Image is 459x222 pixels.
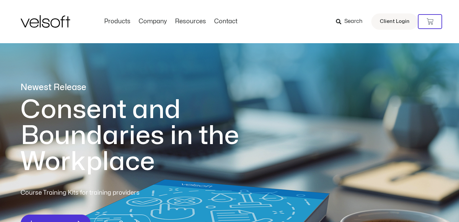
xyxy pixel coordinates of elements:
[21,97,267,175] h1: Consent and Boundaries in the Workplace
[380,17,409,26] span: Client Login
[210,18,241,25] a: ContactMenu Toggle
[171,18,210,25] a: ResourcesMenu Toggle
[344,17,363,26] span: Search
[336,16,367,27] a: Search
[100,18,241,25] nav: Menu
[21,82,267,93] p: Newest Release
[100,18,135,25] a: ProductsMenu Toggle
[21,15,70,28] img: Velsoft Training Materials
[135,18,171,25] a: CompanyMenu Toggle
[371,13,418,30] a: Client Login
[21,188,189,198] p: Course Training Kits for training providers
